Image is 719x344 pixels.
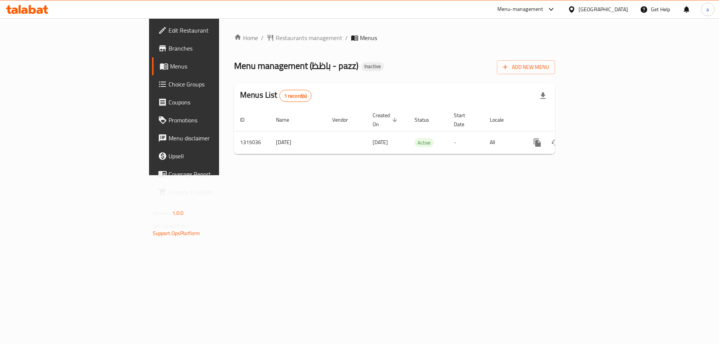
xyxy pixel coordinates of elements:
[152,111,269,129] a: Promotions
[706,5,709,13] span: a
[169,152,263,161] span: Upsell
[361,63,384,70] span: Inactive
[152,147,269,165] a: Upsell
[546,134,564,152] button: Change Status
[169,44,263,53] span: Branches
[169,98,263,107] span: Coupons
[484,131,522,154] td: All
[169,188,263,197] span: Grocery Checklist
[170,62,263,71] span: Menus
[152,75,269,93] a: Choice Groups
[152,129,269,147] a: Menu disclaimer
[276,115,299,124] span: Name
[152,93,269,111] a: Coupons
[152,183,269,201] a: Grocery Checklist
[415,138,434,147] div: Active
[415,138,434,147] span: Active
[360,33,377,42] span: Menus
[276,33,342,42] span: Restaurants management
[153,221,187,231] span: Get support on:
[345,33,348,42] li: /
[497,5,543,14] div: Menu-management
[279,90,312,102] div: Total records count
[373,137,388,147] span: [DATE]
[361,62,384,71] div: Inactive
[503,63,549,72] span: Add New Menu
[528,134,546,152] button: more
[373,111,400,129] span: Created On
[153,228,200,238] a: Support.OpsPlatform
[267,33,342,42] a: Restaurants management
[240,89,312,102] h2: Menus List
[332,115,358,124] span: Vendor
[169,134,263,143] span: Menu disclaimer
[152,57,269,75] a: Menus
[152,21,269,39] a: Edit Restaurant
[152,165,269,183] a: Coverage Report
[169,80,263,89] span: Choice Groups
[234,33,555,42] nav: breadcrumb
[280,92,312,100] span: 1 record(s)
[270,131,326,154] td: [DATE]
[534,87,552,105] div: Export file
[454,111,475,129] span: Start Date
[579,5,628,13] div: [GEOGRAPHIC_DATA]
[172,208,184,218] span: 1.0.0
[497,60,555,74] button: Add New Menu
[415,115,439,124] span: Status
[169,116,263,125] span: Promotions
[169,26,263,35] span: Edit Restaurant
[234,109,606,154] table: enhanced table
[240,115,254,124] span: ID
[522,109,606,131] th: Actions
[234,57,358,74] span: Menu management ( باظظ - pazz )
[169,170,263,179] span: Coverage Report
[490,115,513,124] span: Locale
[152,39,269,57] a: Branches
[448,131,484,154] td: -
[153,208,171,218] span: Version:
